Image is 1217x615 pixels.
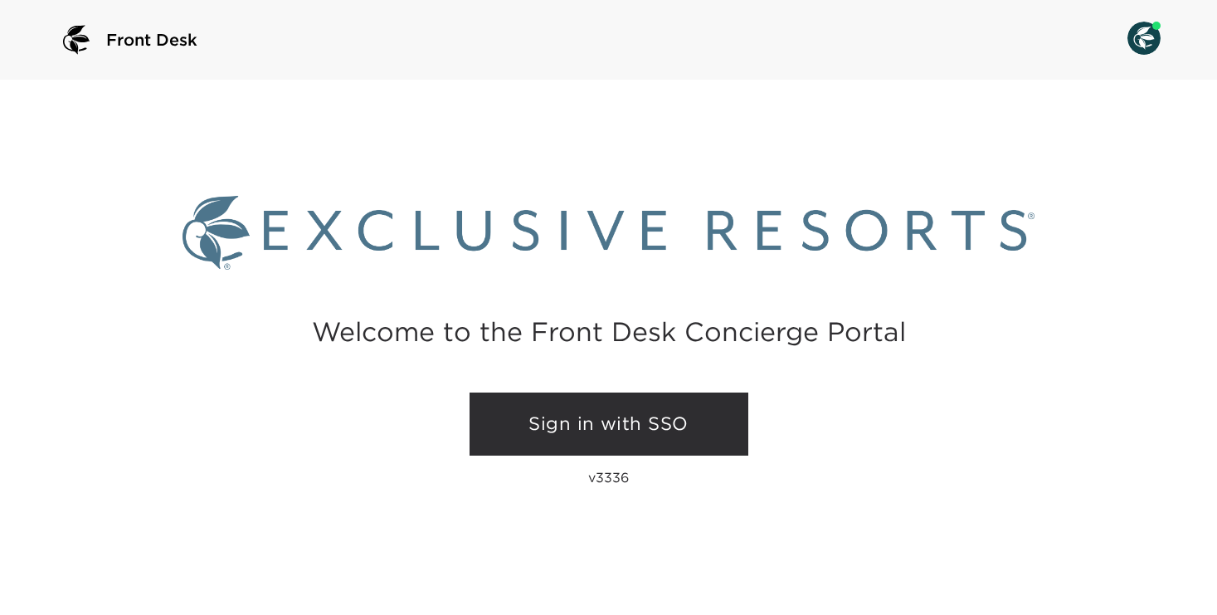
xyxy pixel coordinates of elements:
[183,196,1034,270] img: Exclusive Resorts logo
[106,28,197,51] span: Front Desk
[56,20,96,60] img: logo
[1127,22,1161,55] img: User
[470,393,748,456] a: Sign in with SSO
[312,319,906,344] h2: Welcome to the Front Desk Concierge Portal
[588,469,629,486] p: v3336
